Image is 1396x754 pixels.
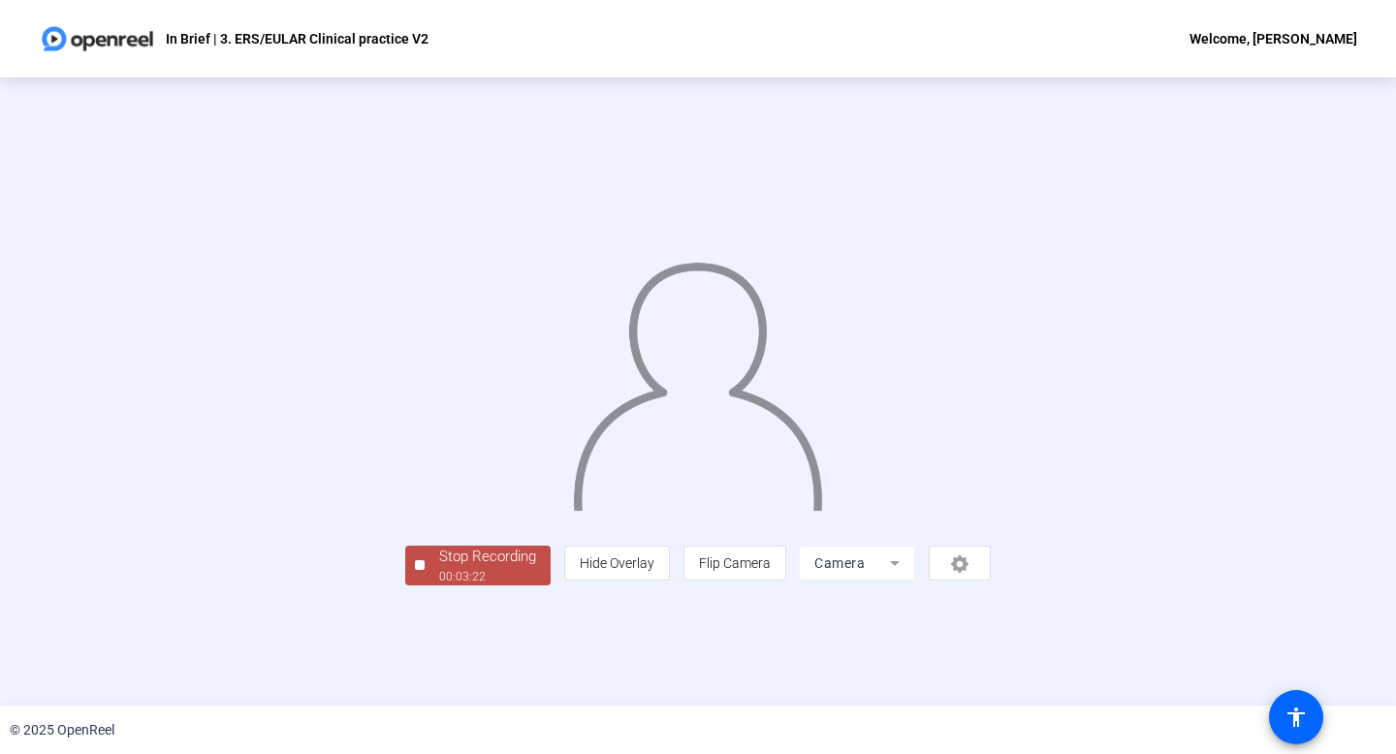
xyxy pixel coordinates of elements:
[699,555,771,571] span: Flip Camera
[1190,27,1357,50] div: Welcome, [PERSON_NAME]
[405,546,551,585] button: Stop Recording00:03:22
[439,568,536,585] div: 00:03:22
[580,555,654,571] span: Hide Overlay
[439,546,536,568] div: Stop Recording
[10,720,114,740] div: © 2025 OpenReel
[571,247,824,511] img: overlay
[564,546,670,581] button: Hide Overlay
[166,27,428,50] p: In Brief | 3. ERS/EULAR Clinical practice V2
[683,546,786,581] button: Flip Camera
[1285,706,1308,729] mat-icon: accessibility
[39,19,156,58] img: OpenReel logo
